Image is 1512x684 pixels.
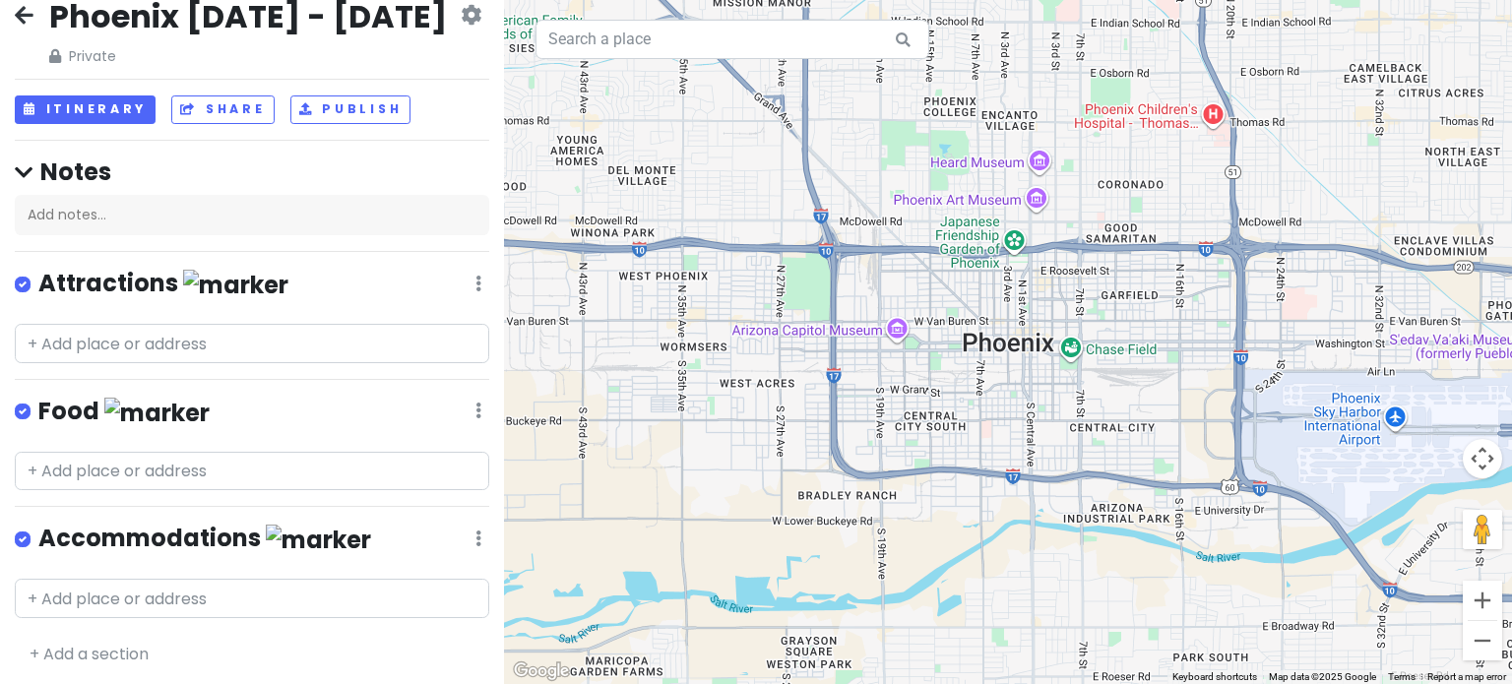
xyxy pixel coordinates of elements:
button: Zoom in [1463,581,1502,620]
input: + Add place or address [15,452,489,491]
button: Zoom out [1463,621,1502,660]
div: Add notes... [15,195,489,236]
span: Private [49,45,447,67]
input: Search a place [535,20,929,59]
img: Google [509,658,574,684]
button: Publish [290,95,411,124]
span: Map data ©2025 Google [1269,671,1376,682]
h4: Notes [15,156,489,187]
h4: Food [38,396,210,428]
img: marker [266,525,371,555]
input: + Add place or address [15,579,489,618]
a: Terms (opens in new tab) [1388,671,1416,682]
button: Map camera controls [1463,439,1502,478]
a: + Add a section [30,643,149,665]
a: Open this area in Google Maps (opens a new window) [509,658,574,684]
button: Share [171,95,274,124]
h4: Accommodations [38,523,371,555]
button: Keyboard shortcuts [1172,670,1257,684]
button: Drag Pegman onto the map to open Street View [1463,510,1502,549]
h4: Attractions [38,268,288,300]
input: + Add place or address [15,324,489,363]
button: Itinerary [15,95,156,124]
img: marker [183,270,288,300]
img: marker [104,398,210,428]
a: Report a map error [1427,671,1506,682]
